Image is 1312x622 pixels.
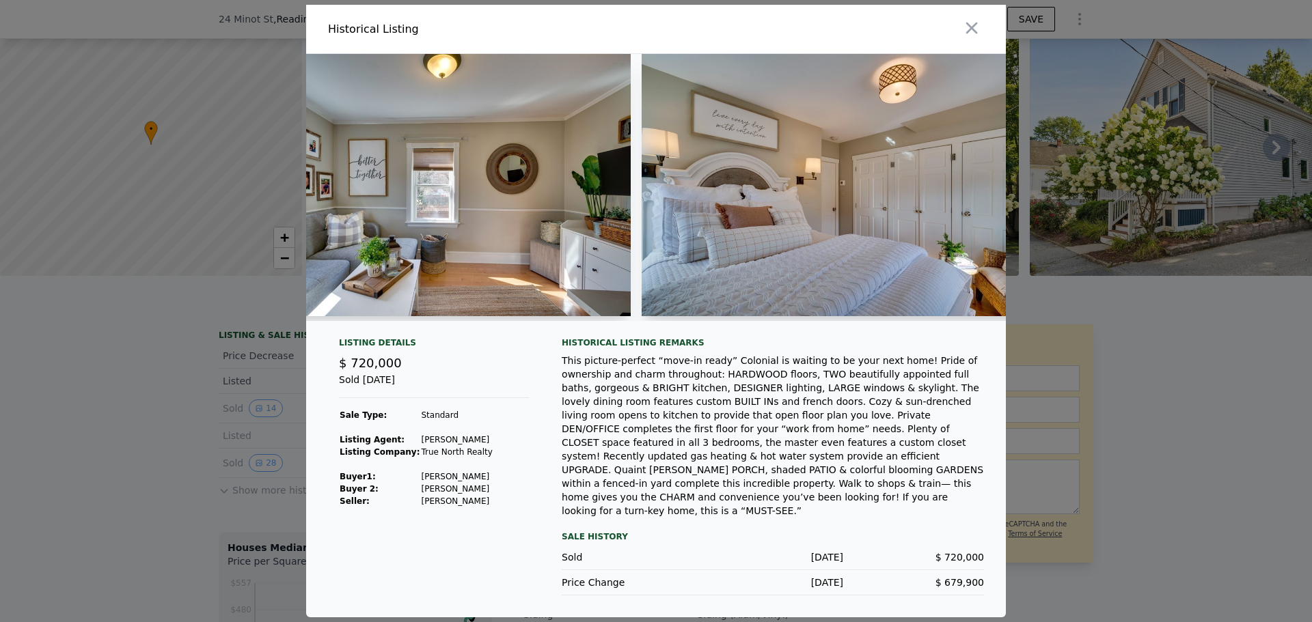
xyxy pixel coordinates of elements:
div: Sold [562,550,702,564]
span: $ 679,900 [935,577,984,588]
span: $ 720,000 [339,356,402,370]
td: [PERSON_NAME] [420,483,493,495]
td: [PERSON_NAME] [420,495,493,507]
div: Price Change [562,576,702,589]
div: This picture-perfect “move-in ready” Colonial is waiting to be your next home! Pride of ownership... [562,354,984,518]
strong: Buyer 1 : [340,472,376,481]
div: Sold [DATE] [339,373,529,398]
div: Sale History [562,528,984,545]
img: Property Img [642,54,1035,316]
div: Listing Details [339,337,529,354]
strong: Seller : [340,496,370,506]
td: [PERSON_NAME] [420,470,493,483]
div: Historical Listing [328,21,651,38]
td: [PERSON_NAME] [420,434,493,446]
strong: Sale Type: [340,410,387,420]
strong: Listing Agent: [340,435,405,444]
td: Standard [420,409,493,421]
span: $ 720,000 [935,552,984,563]
td: True North Realty [420,446,493,458]
div: [DATE] [702,576,843,589]
div: Historical Listing remarks [562,337,984,348]
strong: Listing Company: [340,447,420,457]
img: Property Img [237,54,631,316]
strong: Buyer 2: [340,484,379,494]
div: [DATE] [702,550,843,564]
